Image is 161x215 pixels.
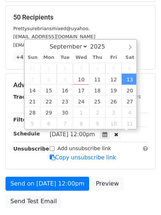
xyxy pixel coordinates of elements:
[73,96,89,107] span: September 24, 2025
[105,118,122,129] span: October 10, 2025
[89,107,105,118] span: October 2, 2025
[88,43,115,50] input: Year
[41,74,57,85] span: September 8, 2025
[73,85,89,96] span: September 17, 2025
[50,131,95,138] span: [DATE] 12:00pm
[57,63,73,74] span: September 2, 2025
[73,118,89,129] span: October 8, 2025
[25,63,41,74] span: August 31, 2025
[13,94,38,100] strong: Tracking
[41,96,57,107] span: September 22, 2025
[73,63,89,74] span: September 3, 2025
[6,194,62,208] a: Send Test Email
[91,177,123,191] a: Preview
[89,63,105,74] span: September 4, 2025
[105,55,122,60] span: Fri
[57,118,73,129] span: October 7, 2025
[73,107,89,118] span: October 1, 2025
[89,74,105,85] span: September 11, 2025
[50,154,116,161] a: Copy unsubscribe link
[41,55,57,60] span: Mon
[13,42,95,48] small: [EMAIL_ADDRESS][DOMAIN_NAME]
[122,107,138,118] span: October 4, 2025
[57,107,73,118] span: September 30, 2025
[73,55,89,60] span: Wed
[13,117,32,123] strong: Filters
[105,85,122,96] span: September 19, 2025
[105,96,122,107] span: September 26, 2025
[25,85,41,96] span: September 14, 2025
[13,26,90,31] small: Prettysurebriansmixed@uyahoo.
[25,118,41,129] span: October 5, 2025
[25,107,41,118] span: September 28, 2025
[13,13,148,21] h5: 50 Recipients
[124,180,161,215] iframe: Chat Widget
[105,63,122,74] span: September 5, 2025
[57,96,73,107] span: September 23, 2025
[6,177,89,191] a: Send on [DATE] 12:00pm
[105,74,122,85] span: September 12, 2025
[122,85,138,96] span: September 20, 2025
[57,145,111,152] label: Add unsubscribe link
[122,63,138,74] span: September 6, 2025
[57,55,73,60] span: Tue
[105,107,122,118] span: October 3, 2025
[89,118,105,129] span: October 9, 2025
[89,85,105,96] span: September 18, 2025
[73,74,89,85] span: September 10, 2025
[122,96,138,107] span: September 27, 2025
[41,107,57,118] span: September 29, 2025
[41,118,57,129] span: October 6, 2025
[89,55,105,60] span: Thu
[41,85,57,96] span: September 15, 2025
[57,85,73,96] span: September 16, 2025
[13,53,44,62] a: +47 more
[41,63,57,74] span: September 1, 2025
[13,81,148,89] h5: Advanced
[25,96,41,107] span: September 21, 2025
[13,131,40,137] strong: Schedule
[25,74,41,85] span: September 7, 2025
[13,34,95,39] small: [EMAIL_ADDRESS][DOMAIN_NAME]
[122,74,138,85] span: September 13, 2025
[122,55,138,60] span: Sat
[13,146,49,152] strong: Unsubscribe
[89,96,105,107] span: September 25, 2025
[122,118,138,129] span: October 11, 2025
[25,55,41,60] span: Sun
[57,74,73,85] span: September 9, 2025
